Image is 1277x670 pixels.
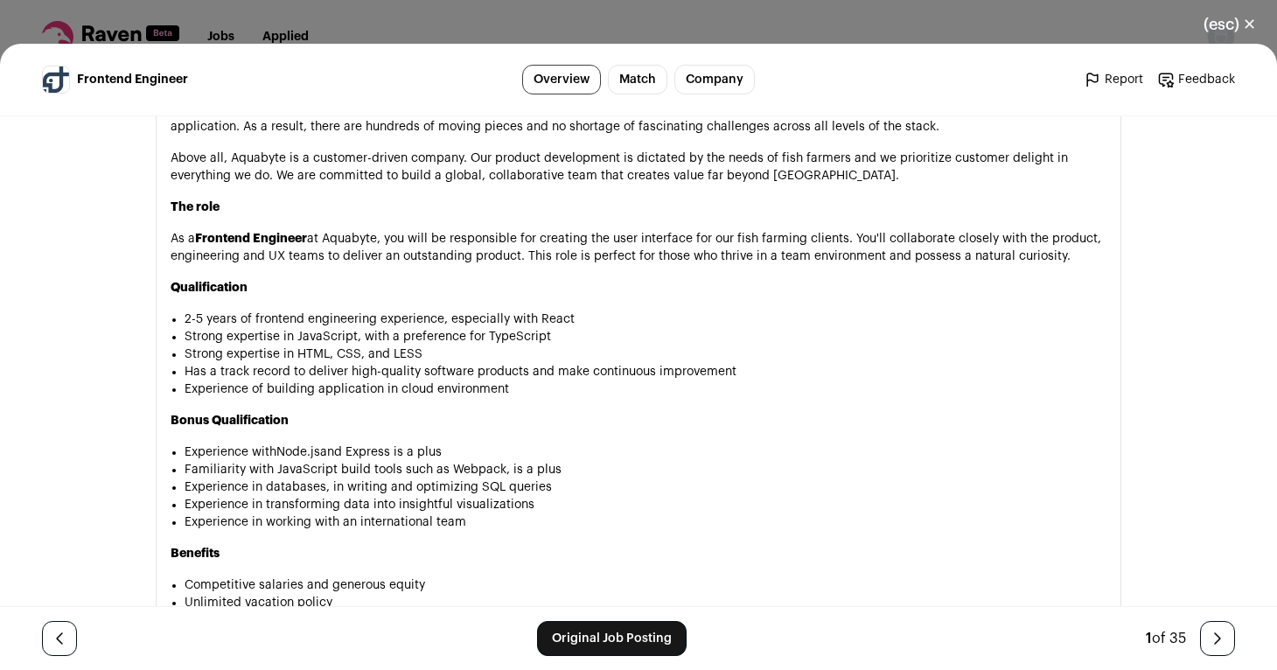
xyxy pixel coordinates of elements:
li: Experience of building application in cloud environment [185,380,1106,398]
strong: The role [171,201,220,213]
a: Report [1084,71,1143,88]
li: Strong expertise in JavaScript, with a preference for TypeScript [185,328,1106,345]
p: As a at Aquabyte, you will be responsible for creating the user interface for our fish farming cl... [171,230,1106,265]
strong: Bonus Qualification [171,415,289,427]
a: Original Job Posting [537,621,687,656]
a: Feedback [1157,71,1235,88]
span: Frontend Engineer [77,71,188,88]
li: Experience in databases, in writing and optimizing SQL queries [185,478,1106,496]
a: Match [608,65,667,94]
li: Experience with and Express is a plus [185,443,1106,461]
li: 2-5 years of frontend engineering experience, especially with React [185,311,1106,328]
button: Close modal [1183,5,1277,44]
li: Has a track record to deliver high-quality software products and make continuous improvement [185,363,1106,380]
li: Competitive salaries and generous equity [185,576,1106,594]
li: Experience in transforming data into insightful visualizations [185,496,1106,513]
div: of 35 [1146,628,1186,649]
li: Familiarity with JavaScript build tools such as Webpack, is a plus [185,461,1106,478]
p: Above all, Aquabyte is a customer-driven company. Our product development is dictated by the need... [171,150,1106,185]
a: Node.js [276,446,320,458]
a: Overview [522,65,601,94]
strong: Qualification [171,282,248,294]
span: 1 [1146,632,1152,646]
a: Company [674,65,755,94]
img: ad4e31eb1cc6aa6445154b11e39026f4539183e9bd20fb7ad1bcc0fb7059fe0c.png [43,66,69,93]
strong: Benefits [171,548,220,560]
li: Experience in working with an international team [185,513,1106,531]
strong: Frontend Engineer [195,233,307,245]
li: Unlimited vacation policy [185,594,1106,611]
li: Strong expertise in HTML, CSS, and LESS [185,345,1106,363]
